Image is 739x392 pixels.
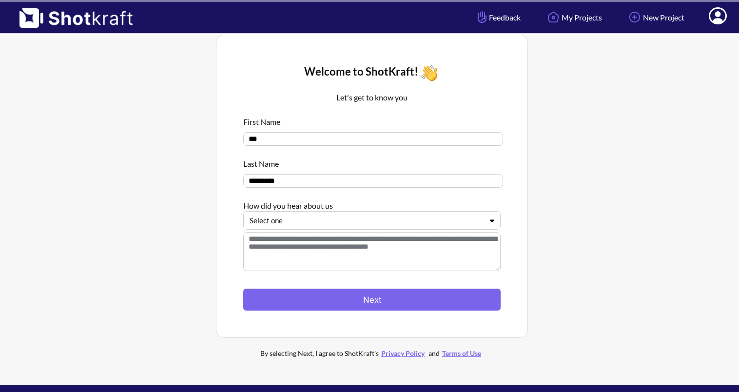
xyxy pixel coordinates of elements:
[243,195,501,211] div: How did you hear about us
[545,9,562,25] img: Home Icon
[619,4,692,30] a: New Project
[418,62,440,84] img: Wave Icon
[243,92,501,103] p: Let's get to know you
[379,349,427,357] a: Privacy Policy
[243,62,501,84] div: Welcome to ShotKraft!
[475,12,521,23] span: Feedback
[475,9,489,25] img: Hand Icon
[243,153,501,169] div: Last Name
[538,4,609,30] a: My Projects
[243,289,501,311] button: Next
[626,9,643,25] img: Add Icon
[240,348,504,359] div: By selecting Next, I agree to ShotKraft's and
[243,111,501,127] div: First Name
[440,349,484,357] a: Terms of Use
